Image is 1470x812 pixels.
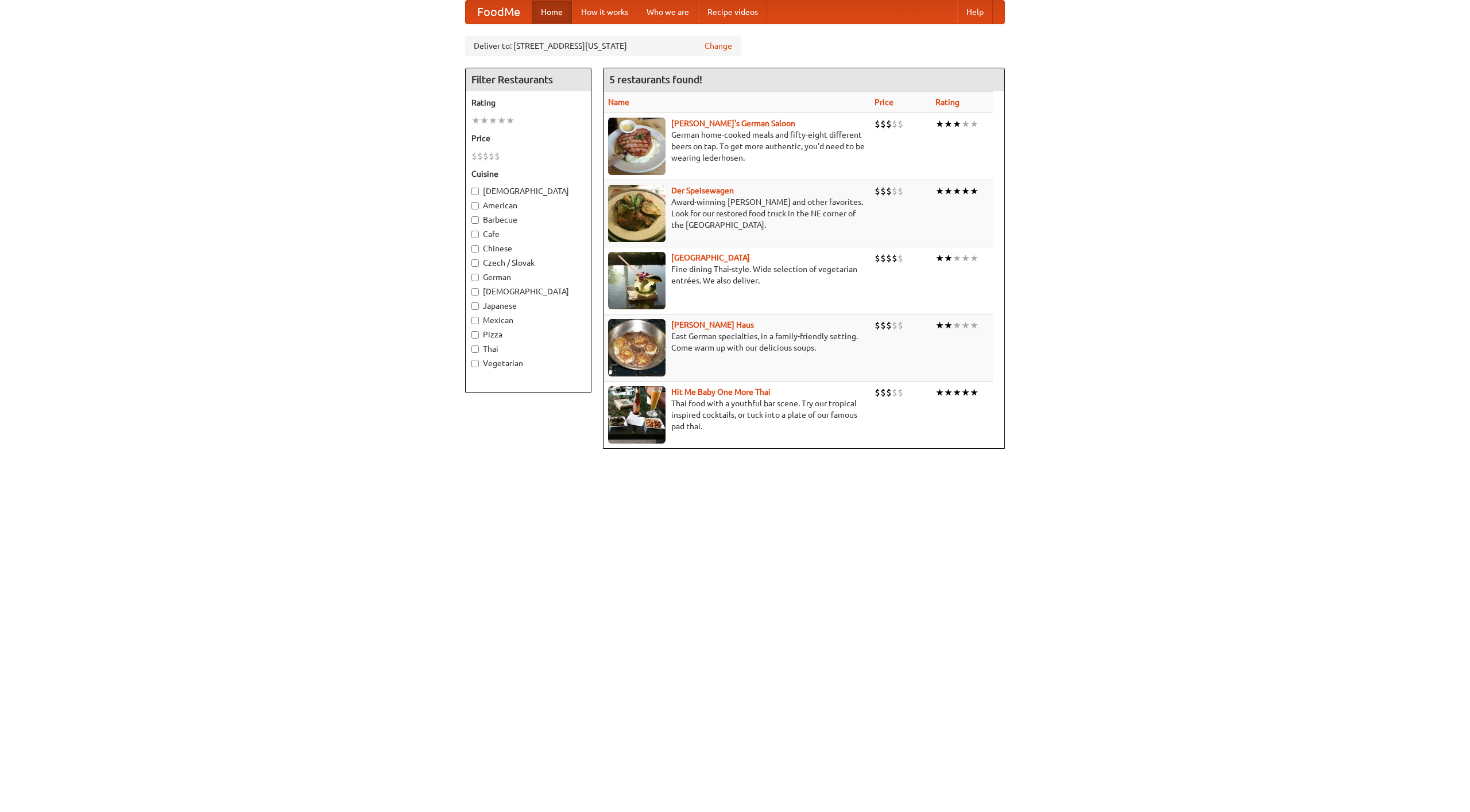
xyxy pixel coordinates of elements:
li: $ [886,386,892,399]
img: speisewagen.jpg [608,185,666,242]
li: ★ [489,114,497,127]
li: $ [880,118,886,130]
li: ★ [506,114,514,127]
li: ★ [935,118,944,130]
a: FoodMe [466,1,532,24]
img: esthers.jpg [608,118,666,175]
li: ★ [953,252,961,265]
li: $ [875,386,880,399]
label: [DEMOGRAPHIC_DATA] [471,185,585,197]
li: $ [892,319,898,332]
li: $ [886,185,892,197]
label: American [471,200,585,211]
a: Help [957,1,993,24]
a: Name [608,98,629,107]
h5: Price [471,133,585,144]
li: ★ [961,252,970,265]
a: Price [875,98,893,107]
h5: Rating [471,97,585,108]
p: German home-cooked meals and fifty-eight different beers on tap. To get more authentic, you'd nee... [608,129,865,164]
label: German [471,271,585,283]
li: $ [898,252,903,265]
li: ★ [953,319,961,332]
li: ★ [961,118,970,130]
label: Vegetarian [471,358,585,369]
img: kohlhaus.jpg [608,319,666,376]
label: Czech / Slovak [471,257,585,269]
li: $ [875,319,880,332]
li: ★ [944,185,953,197]
li: $ [477,150,483,162]
a: [PERSON_NAME]'s German Saloon [671,119,795,128]
a: Who we are [637,1,698,24]
li: ★ [944,386,953,399]
a: Change [705,40,732,52]
li: ★ [944,118,953,130]
li: ★ [935,386,944,399]
input: [DEMOGRAPHIC_DATA] [471,188,479,195]
b: [PERSON_NAME] Haus [671,320,754,329]
li: ★ [935,252,944,265]
label: Thai [471,343,585,355]
label: [DEMOGRAPHIC_DATA] [471,286,585,297]
label: Mexican [471,314,585,326]
label: Pizza [471,329,585,340]
li: $ [898,118,903,130]
li: $ [875,185,880,197]
li: $ [892,118,898,130]
p: Award-winning [PERSON_NAME] and other favorites. Look for our restored food truck in the NE corne... [608,196,865,231]
input: Barbecue [471,216,479,224]
a: How it works [572,1,637,24]
li: ★ [961,386,970,399]
li: $ [892,185,898,197]
li: ★ [480,114,489,127]
li: ★ [970,386,978,399]
li: $ [880,319,886,332]
label: Japanese [471,300,585,312]
b: [GEOGRAPHIC_DATA] [671,253,750,262]
li: $ [886,118,892,130]
input: Cafe [471,231,479,238]
li: $ [898,185,903,197]
li: ★ [961,185,970,197]
p: East German specialties, in a family-friendly setting. Come warm up with our delicious soups. [608,331,865,353]
li: ★ [961,319,970,332]
li: ★ [497,114,506,127]
li: $ [886,319,892,332]
img: babythai.jpg [608,386,666,444]
li: ★ [953,118,961,130]
input: Pizza [471,331,479,339]
a: Hit Me Baby One More Thai [671,387,771,397]
a: Recipe videos [698,1,767,24]
li: $ [892,252,898,265]
li: ★ [471,114,480,127]
img: satay.jpg [608,252,666,309]
li: ★ [970,319,978,332]
input: Mexican [471,317,479,324]
p: Fine dining Thai-style. Wide selection of vegetarian entrées. We also deliver. [608,263,865,286]
input: American [471,202,479,209]
div: Deliver to: [STREET_ADDRESS][US_STATE] [465,36,741,56]
a: Rating [935,98,960,107]
li: $ [898,386,903,399]
label: Chinese [471,243,585,254]
li: $ [875,252,880,265]
input: Chinese [471,245,479,252]
li: $ [892,386,898,399]
li: ★ [970,252,978,265]
a: Der Speisewagen [671,186,734,195]
li: $ [489,150,494,162]
input: Vegetarian [471,360,479,367]
li: $ [483,150,489,162]
li: $ [471,150,477,162]
input: Czech / Slovak [471,259,479,267]
li: ★ [953,386,961,399]
li: $ [875,118,880,130]
li: $ [880,252,886,265]
input: German [471,274,479,281]
li: ★ [935,319,944,332]
li: ★ [944,252,953,265]
ng-pluralize: 5 restaurants found! [609,74,702,85]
